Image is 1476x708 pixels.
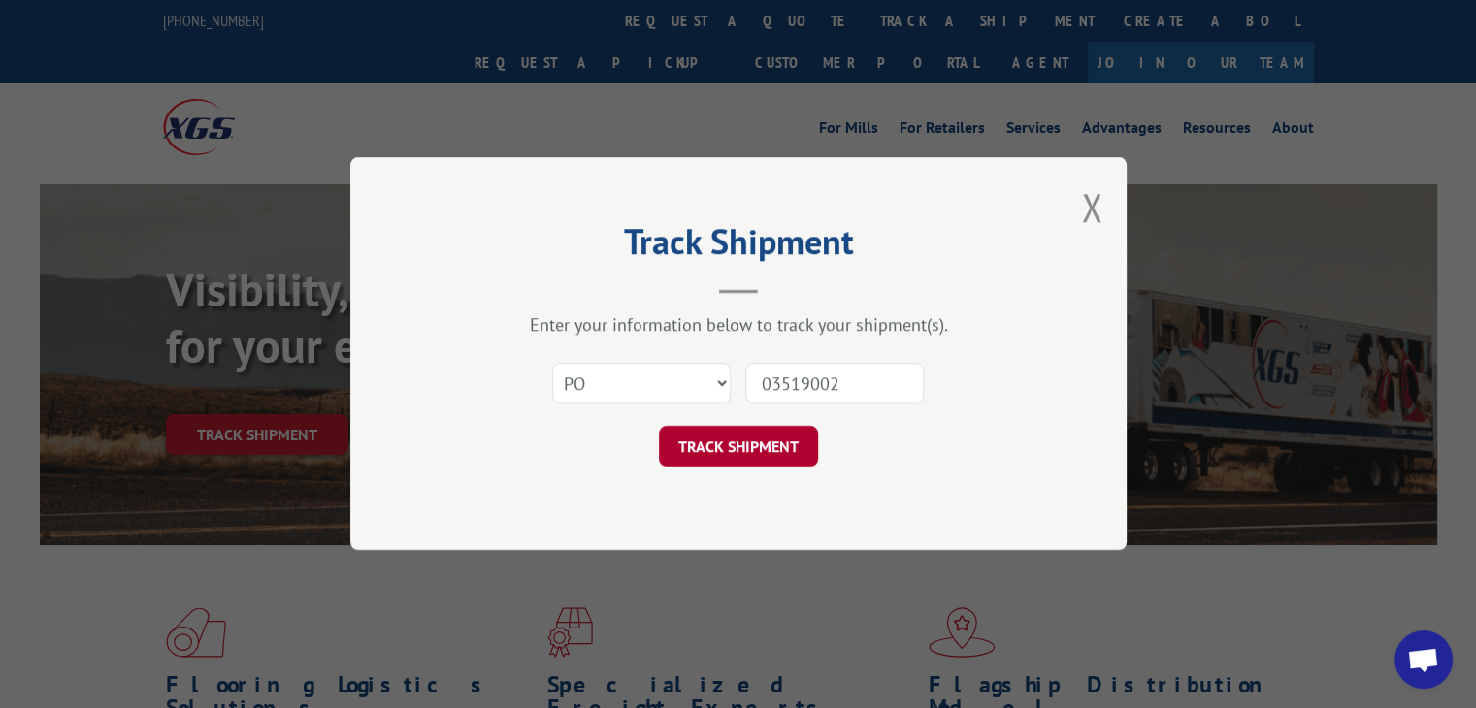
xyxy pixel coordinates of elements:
button: TRACK SHIPMENT [659,427,818,467]
h2: Track Shipment [447,228,1030,265]
input: Number(s) [745,364,924,404]
div: Open chat [1394,630,1453,689]
div: Enter your information below to track your shipment(s). [447,314,1030,337]
button: Close modal [1081,181,1102,233]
